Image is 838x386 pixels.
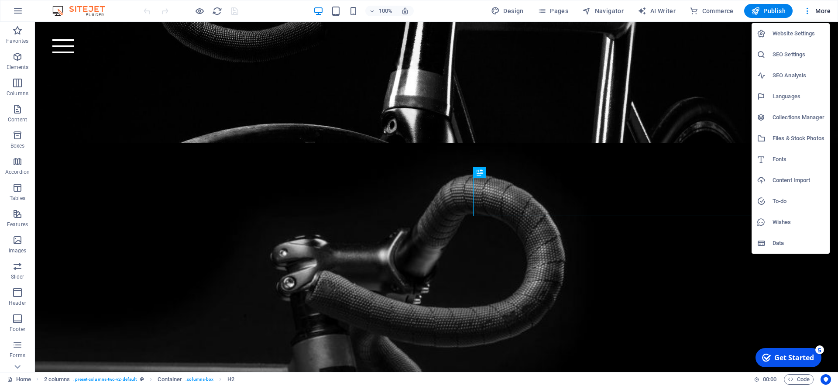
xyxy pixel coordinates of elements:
h6: SEO Settings [773,49,824,60]
h6: Collections Manager [773,112,824,123]
h6: Data [773,238,824,248]
h6: SEO Analysis [773,70,824,81]
h6: Website Settings [773,28,824,39]
div: Get Started 5 items remaining, 0% complete [5,3,71,23]
h6: Languages [773,91,824,102]
h6: Wishes [773,217,824,227]
div: 5 [65,1,73,10]
h6: Fonts [773,154,824,165]
h6: Content Import [773,175,824,186]
div: Get Started [24,8,63,18]
h6: Files & Stock Photos [773,133,824,144]
h6: To-do [773,196,824,207]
